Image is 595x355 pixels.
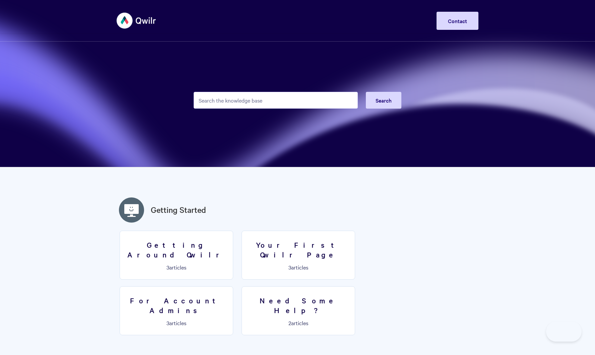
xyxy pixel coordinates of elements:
a: Need Some Help? 2articles [242,286,355,335]
input: Search the knowledge base [194,92,358,109]
h3: Your First Qwilr Page [246,240,351,259]
a: Contact [437,12,478,30]
iframe: Toggle Customer Support [546,321,582,342]
h3: Need Some Help? [246,296,351,315]
p: articles [246,320,351,326]
p: articles [246,264,351,270]
span: Search [376,97,392,104]
a: Your First Qwilr Page 3articles [242,231,355,280]
span: 3 [167,319,169,327]
span: 2 [288,319,291,327]
img: Qwilr Help Center [117,8,156,33]
a: For Account Admins 3articles [120,286,233,335]
p: articles [124,320,229,326]
p: articles [124,264,229,270]
h3: For Account Admins [124,296,229,315]
a: Getting Started [151,204,206,216]
button: Search [366,92,401,109]
span: 3 [288,263,291,271]
a: Getting Around Qwilr 3articles [120,231,233,280]
span: 3 [167,263,169,271]
h3: Getting Around Qwilr [124,240,229,259]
